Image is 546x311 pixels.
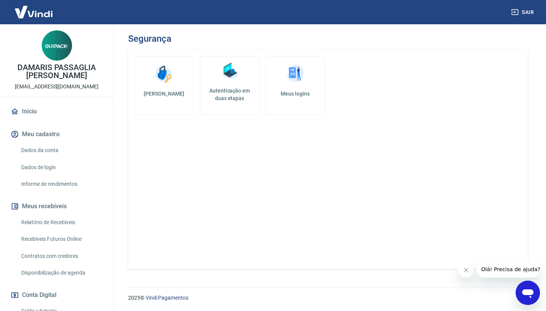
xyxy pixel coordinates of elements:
[134,56,194,115] a: [PERSON_NAME]
[203,87,256,102] h5: Autenticação em duas etapas
[284,63,307,85] img: Meus logins
[9,126,104,143] button: Meu cadastro
[218,60,241,82] img: Autenticação em duas etapas
[153,63,176,85] img: Alterar senha
[141,90,187,97] h5: [PERSON_NAME]
[18,176,104,192] a: Informe de rendimentos
[477,261,540,278] iframe: Mensagem da empresa
[510,5,537,19] button: Sair
[146,295,188,301] a: Vindi Pagamentos
[9,0,58,24] img: Vindi
[5,5,64,11] span: Olá! Precisa de ajuda?
[18,160,104,175] a: Dados de login
[6,64,107,80] p: DAMARIS PASSAGLIA [PERSON_NAME]
[15,83,99,91] p: [EMAIL_ADDRESS][DOMAIN_NAME]
[265,56,325,115] a: Meus logins
[458,262,474,278] iframe: Fechar mensagem
[128,294,528,302] p: 2025 ©
[18,215,104,230] a: Relatório de Recebíveis
[128,33,171,44] h3: Segurança
[272,90,318,97] h5: Meus logins
[516,281,540,305] iframe: Botão para abrir a janela de mensagens
[18,265,104,281] a: Disponibilização de agenda
[18,248,104,264] a: Contratos com credores
[18,143,104,158] a: Dados da conta
[9,198,104,215] button: Meus recebíveis
[42,30,72,61] img: 5aa97737-3835-43a5-8585-92bba0acc25d.jpeg
[18,231,104,247] a: Recebíveis Futuros Online
[9,287,104,303] button: Conta Digital
[200,56,259,115] a: Autenticação em duas etapas
[9,103,104,120] a: Início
